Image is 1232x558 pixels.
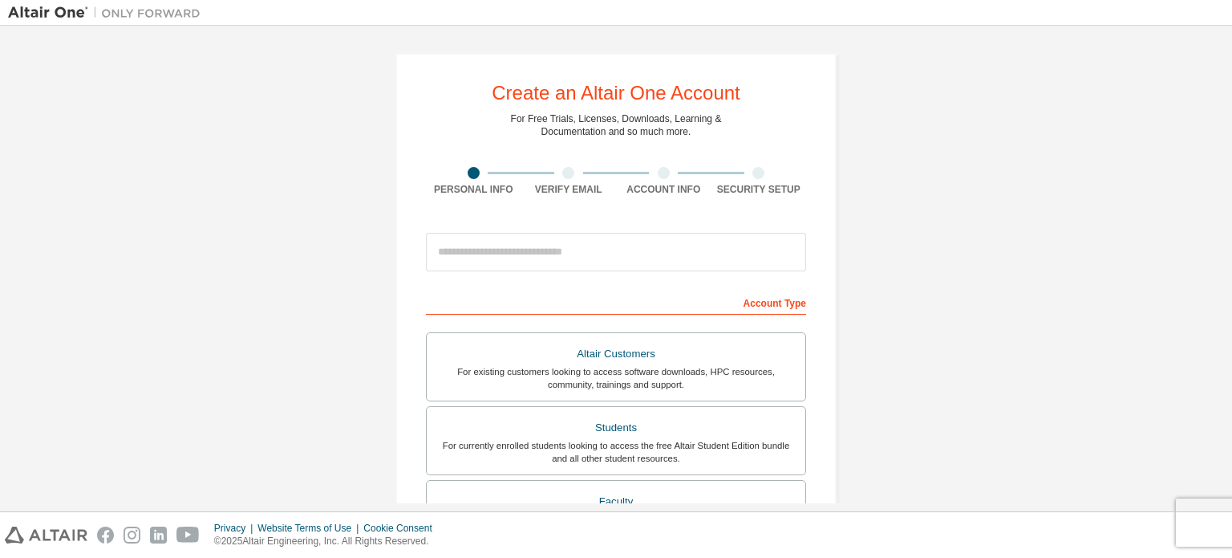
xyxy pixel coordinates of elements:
img: linkedin.svg [150,527,167,544]
img: facebook.svg [97,527,114,544]
div: Account Type [426,289,806,315]
img: youtube.svg [176,527,200,544]
div: For Free Trials, Licenses, Downloads, Learning & Documentation and so much more. [511,112,722,138]
div: Faculty [436,491,796,513]
img: instagram.svg [124,527,140,544]
div: Website Terms of Use [257,522,363,535]
div: Create an Altair One Account [492,83,740,103]
img: altair_logo.svg [5,527,87,544]
p: © 2025 Altair Engineering, Inc. All Rights Reserved. [214,535,442,548]
div: Verify Email [521,183,617,196]
div: Altair Customers [436,343,796,365]
div: For existing customers looking to access software downloads, HPC resources, community, trainings ... [436,365,796,391]
img: Altair One [8,5,209,21]
div: Cookie Consent [363,522,441,535]
div: Personal Info [426,183,521,196]
div: For currently enrolled students looking to access the free Altair Student Edition bundle and all ... [436,439,796,465]
div: Account Info [616,183,711,196]
div: Privacy [214,522,257,535]
div: Students [436,417,796,439]
div: Security Setup [711,183,807,196]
